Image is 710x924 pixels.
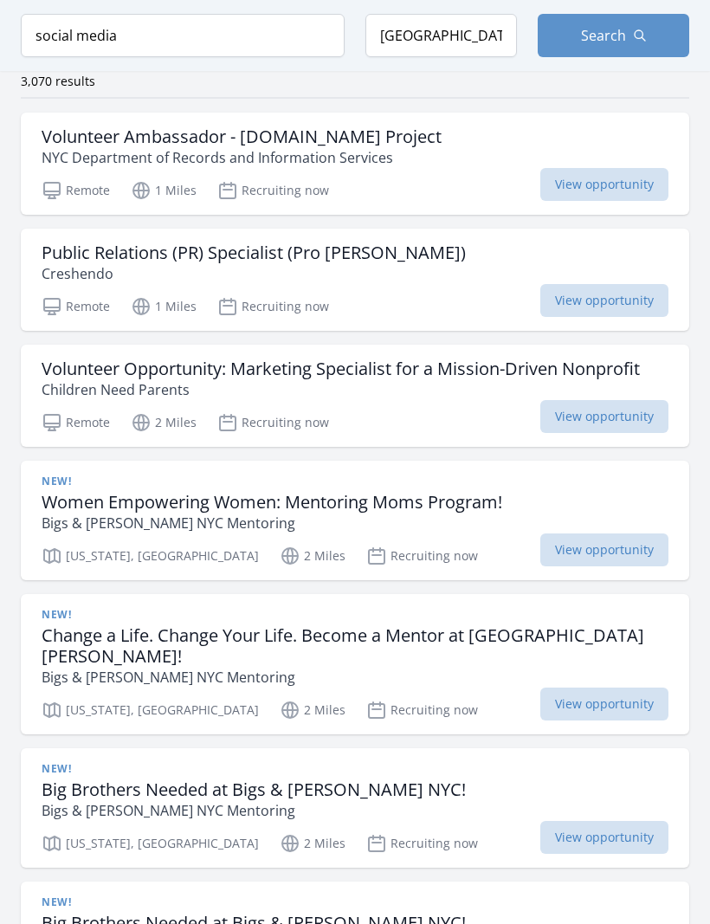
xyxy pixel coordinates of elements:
p: 2 Miles [280,546,345,566]
span: View opportunity [540,533,668,566]
p: [US_STATE], [GEOGRAPHIC_DATA] [42,546,259,566]
p: 2 Miles [280,833,345,854]
span: View opportunity [540,400,668,433]
span: New! [42,608,71,622]
p: Bigs & [PERSON_NAME] NYC Mentoring [42,667,668,688]
h3: Women Empowering Women: Mentoring Moms Program! [42,492,502,513]
p: [US_STATE], [GEOGRAPHIC_DATA] [42,833,259,854]
span: New! [42,895,71,909]
p: 1 Miles [131,180,197,201]
a: New! Women Empowering Women: Mentoring Moms Program! Bigs & [PERSON_NAME] NYC Mentoring [US_STATE... [21,461,689,580]
p: [US_STATE], [GEOGRAPHIC_DATA] [42,700,259,720]
p: Remote [42,412,110,433]
h3: Volunteer Opportunity: Marketing Specialist for a Mission-Driven Nonprofit [42,359,640,379]
span: View opportunity [540,821,668,854]
span: Search [581,25,626,46]
input: Location [365,14,517,57]
h3: Volunteer Ambassador - [DOMAIN_NAME] Project [42,126,442,147]
span: 3,070 results [21,73,95,89]
a: New! Change a Life. Change Your Life. Become a Mentor at [GEOGRAPHIC_DATA][PERSON_NAME]! Bigs & [... [21,594,689,734]
a: Public Relations (PR) Specialist (Pro [PERSON_NAME]) Creshendo Remote 1 Miles Recruiting now View... [21,229,689,331]
p: Bigs & [PERSON_NAME] NYC Mentoring [42,800,466,821]
p: 2 Miles [280,700,345,720]
p: Remote [42,296,110,317]
span: View opportunity [540,168,668,201]
p: Recruiting now [366,546,478,566]
h3: Public Relations (PR) Specialist (Pro [PERSON_NAME]) [42,242,466,263]
input: Keyword [21,14,345,57]
span: View opportunity [540,284,668,317]
p: NYC Department of Records and Information Services [42,147,442,168]
p: Recruiting now [217,296,329,317]
p: 2 Miles [131,412,197,433]
p: Bigs & [PERSON_NAME] NYC Mentoring [42,513,502,533]
p: 1 Miles [131,296,197,317]
span: View opportunity [540,688,668,720]
p: Recruiting now [217,180,329,201]
p: Children Need Parents [42,379,640,400]
h3: Big Brothers Needed at Bigs & [PERSON_NAME] NYC! [42,779,466,800]
p: Recruiting now [366,833,478,854]
p: Recruiting now [366,700,478,720]
p: Recruiting now [217,412,329,433]
a: Volunteer Ambassador - [DOMAIN_NAME] Project NYC Department of Records and Information Services R... [21,113,689,215]
button: Search [538,14,689,57]
span: New! [42,762,71,776]
p: Creshendo [42,263,466,284]
p: Remote [42,180,110,201]
a: Volunteer Opportunity: Marketing Specialist for a Mission-Driven Nonprofit Children Need Parents ... [21,345,689,447]
h3: Change a Life. Change Your Life. Become a Mentor at [GEOGRAPHIC_DATA][PERSON_NAME]! [42,625,668,667]
a: New! Big Brothers Needed at Bigs & [PERSON_NAME] NYC! Bigs & [PERSON_NAME] NYC Mentoring [US_STAT... [21,748,689,868]
span: New! [42,475,71,488]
